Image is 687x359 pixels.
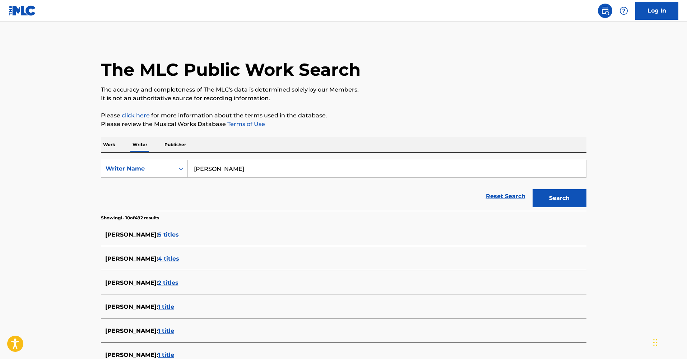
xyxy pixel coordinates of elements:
p: The accuracy and completeness of The MLC's data is determined solely by our Members. [101,85,586,94]
span: 5 titles [158,231,179,238]
a: click here [122,112,150,119]
p: Showing 1 - 10 of 492 results [101,215,159,221]
div: Writer Name [106,164,170,173]
a: Public Search [598,4,612,18]
button: Search [533,189,586,207]
img: MLC Logo [9,5,36,16]
div: Help [617,4,631,18]
iframe: Chat Widget [651,325,687,359]
p: Publisher [162,137,188,152]
p: Please for more information about the terms used in the database. [101,111,586,120]
img: help [619,6,628,15]
a: Terms of Use [226,121,265,127]
span: 1 title [158,327,174,334]
p: Writer [130,137,149,152]
span: [PERSON_NAME] : [105,279,158,286]
p: Work [101,137,117,152]
span: 4 titles [158,255,179,262]
span: [PERSON_NAME] : [105,255,158,262]
a: Log In [635,2,678,20]
h1: The MLC Public Work Search [101,59,361,80]
img: search [601,6,609,15]
span: 2 titles [158,279,178,286]
a: Reset Search [482,188,529,204]
span: 1 title [158,351,174,358]
span: [PERSON_NAME] : [105,327,158,334]
span: 1 title [158,303,174,310]
span: [PERSON_NAME] : [105,303,158,310]
p: It is not an authoritative source for recording information. [101,94,586,103]
div: Drag [653,332,658,353]
span: [PERSON_NAME] : [105,231,158,238]
p: Please review the Musical Works Database [101,120,586,129]
span: [PERSON_NAME] : [105,351,158,358]
form: Search Form [101,160,586,211]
